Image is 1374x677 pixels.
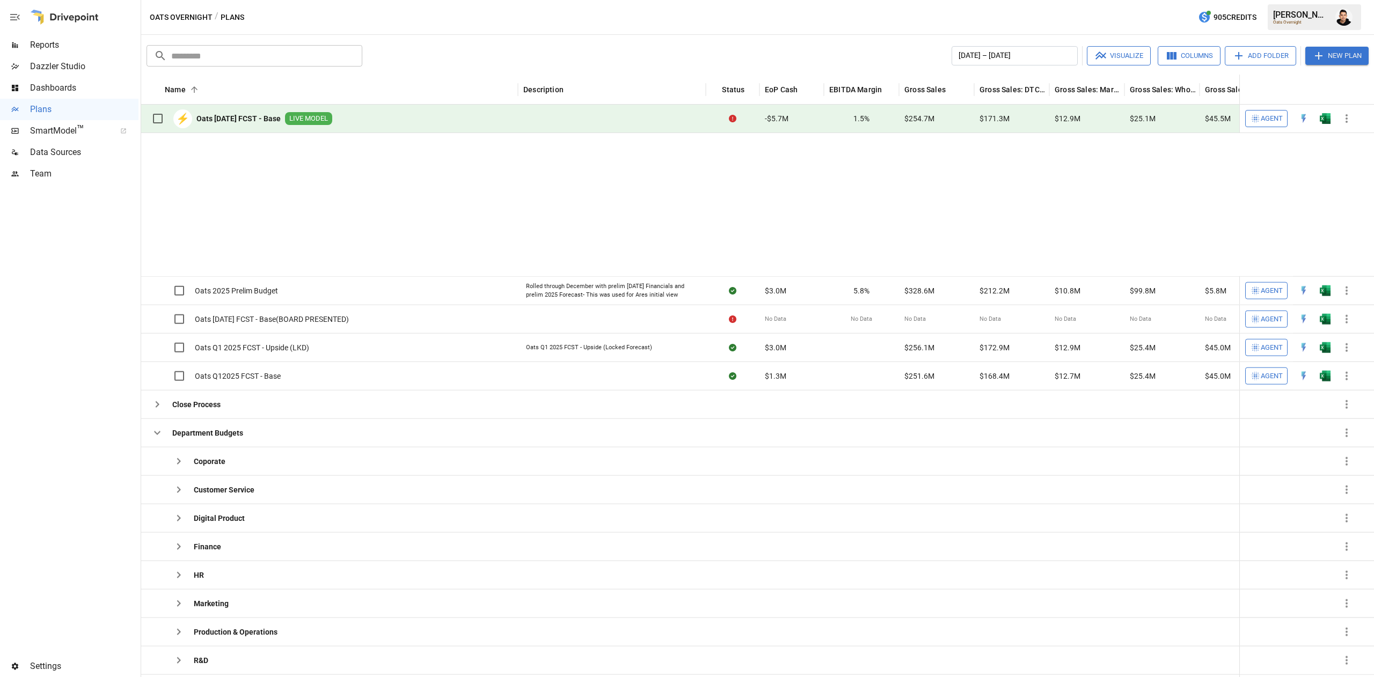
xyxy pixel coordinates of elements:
img: excel-icon.76473adf.svg [1320,285,1331,296]
img: quick-edit-flash.b8aec18c.svg [1298,342,1309,353]
button: Francisco Sanchez [1329,2,1359,32]
img: excel-icon.76473adf.svg [1320,113,1331,124]
div: Gross Sales: Retail [1205,85,1271,94]
span: $5.8M [1205,285,1226,296]
b: Customer Service [194,484,254,495]
button: Visualize [1087,46,1151,65]
span: -$5.7M [765,113,788,124]
span: Team [30,167,138,180]
b: Production & Operations [194,627,277,637]
div: EoP Cash [765,85,798,94]
b: Close Process [172,399,221,410]
div: Open in Excel [1320,285,1331,296]
div: Name [165,85,186,94]
div: Gross Sales: Wholesale [1130,85,1196,94]
div: Status [722,85,744,94]
span: Reports [30,39,138,51]
div: Oats Overnight [1273,20,1329,25]
span: $212.2M [980,285,1010,296]
div: Open in Quick Edit [1298,113,1309,124]
div: Open in Excel [1320,113,1331,124]
div: Gross Sales: Marketplace [1055,85,1121,94]
span: Oats Q12025 FCST - Base [195,371,281,381]
span: Settings [30,660,138,673]
div: ⚡ [173,109,192,128]
div: Gross Sales [904,85,946,94]
span: Oats Q1 2025 FCST - Upside (LKD) [195,342,309,353]
span: Agent [1261,370,1283,382]
div: Error during sync. [729,113,736,124]
img: Francisco Sanchez [1335,9,1353,26]
button: Oats Overnight [150,11,213,24]
span: $254.7M [904,113,934,124]
div: Oats Q1 2025 FCST - Upside (Locked Forecast) [526,343,652,352]
button: Add Folder [1225,46,1296,65]
span: $328.6M [904,285,934,296]
button: [DATE] – [DATE] [952,46,1078,65]
span: 1.5% [853,113,869,124]
b: Digital Product [194,513,245,524]
b: HR [194,570,204,580]
img: excel-icon.76473adf.svg [1320,314,1331,325]
span: $3.0M [765,285,786,296]
span: Agent [1261,284,1283,297]
span: $12.9M [1055,113,1080,124]
span: $10.8M [1055,285,1080,296]
span: ™ [77,123,84,136]
b: Finance [194,541,221,552]
span: $25.1M [1130,113,1156,124]
img: quick-edit-flash.b8aec18c.svg [1298,314,1309,325]
div: Gross Sales: DTC Online [980,85,1046,94]
div: Error during sync. [729,314,736,325]
b: Marketing [194,598,229,609]
span: $45.0M [1205,371,1231,381]
div: Sync complete [729,371,736,381]
div: Open in Quick Edit [1298,342,1309,353]
span: LIVE MODEL [285,114,332,124]
span: $99.8M [1130,285,1156,296]
b: Oats [DATE] FCST - Base [196,113,281,124]
span: No Data [1130,315,1151,323]
div: EBITDA Margin [829,85,882,94]
span: Data Sources [30,146,138,159]
span: SmartModel [30,124,108,137]
div: Open in Excel [1320,314,1331,325]
span: $45.5M [1205,113,1231,124]
span: Dazzler Studio [30,60,138,73]
span: $25.4M [1130,371,1156,381]
span: Agent [1261,113,1283,125]
span: No Data [765,315,786,323]
span: $256.1M [904,342,934,353]
button: Agent [1245,310,1288,327]
div: Open in Quick Edit [1298,371,1309,381]
img: excel-icon.76473adf.svg [1320,342,1331,353]
div: [PERSON_NAME] [1273,10,1329,20]
span: $168.4M [980,371,1010,381]
span: $12.9M [1055,342,1080,353]
span: No Data [1055,315,1076,323]
button: Sort [187,82,202,97]
span: No Data [851,315,872,323]
span: $25.4M [1130,342,1156,353]
button: Agent [1245,282,1288,299]
div: Description [523,85,564,94]
span: No Data [980,315,1001,323]
div: Sync complete [729,342,736,353]
span: Plans [30,103,138,116]
span: 905 Credits [1214,11,1256,24]
div: Rolled through December with prelim [DATE] Financials and prelim 2025 Forecast- This was used for... [526,282,698,299]
span: Oats [DATE] FCST - Base(BOARD PRESENTED) [195,314,349,325]
span: $12.7M [1055,371,1080,381]
span: 5.8% [853,285,869,296]
img: excel-icon.76473adf.svg [1320,371,1331,381]
button: Agent [1245,338,1288,356]
img: quick-edit-flash.b8aec18c.svg [1298,371,1309,381]
span: Agent [1261,341,1283,354]
span: $171.3M [980,113,1010,124]
button: Agent [1245,367,1288,384]
button: 905Credits [1194,8,1261,27]
button: Agent [1245,110,1288,127]
span: $1.3M [765,371,786,381]
img: quick-edit-flash.b8aec18c.svg [1298,113,1309,124]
